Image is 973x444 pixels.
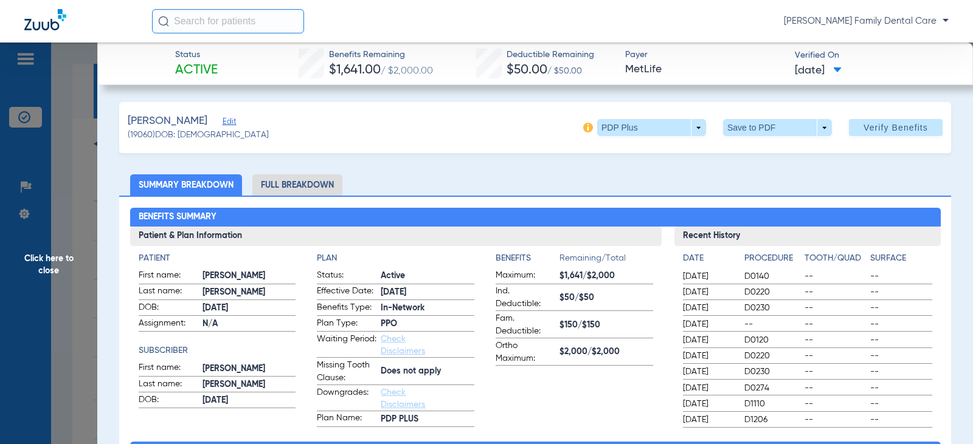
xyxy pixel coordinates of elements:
span: Downgrades: [317,386,376,411]
span: [DATE] [795,63,842,78]
span: -- [870,302,932,314]
app-breakdown-title: Procedure [744,252,800,269]
span: -- [805,350,866,362]
span: -- [744,318,800,330]
span: -- [805,334,866,346]
h2: Benefits Summary [130,208,941,227]
button: PDP Plus [597,119,706,136]
span: -- [870,286,932,298]
span: (19060) DOB: [DEMOGRAPHIC_DATA] [128,129,269,142]
input: Search for patients [152,9,304,33]
span: [DATE] [683,286,734,298]
span: D1110 [744,398,800,410]
span: / $50.00 [547,67,582,75]
span: [PERSON_NAME] [203,363,296,375]
span: N/A [203,318,296,330]
span: -- [870,414,932,426]
img: Zuub Logo [24,9,66,30]
h4: Benefits [496,252,559,265]
span: In-Network [381,302,474,315]
span: D0220 [744,286,800,298]
span: Fam. Deductible: [496,312,555,338]
span: Benefits Remaining [329,49,433,61]
span: Verified On [795,49,954,62]
li: Full Breakdown [252,174,342,196]
span: Last name: [139,378,198,392]
span: $2,000/$2,000 [559,346,653,358]
a: Check Disclaimers [381,388,425,409]
h4: Tooth/Quad [805,252,866,265]
span: [DATE] [203,394,296,407]
span: Waiting Period: [317,333,376,357]
span: Verify Benefits [864,123,928,132]
span: DOB: [139,394,198,408]
span: $1,641.00 [329,64,381,77]
span: D0230 [744,366,800,378]
span: -- [805,382,866,394]
span: Payer [625,49,784,61]
span: DOB: [139,301,198,316]
span: Ortho Maximum: [496,340,555,365]
span: [DATE] [683,318,734,330]
h4: Date [683,252,734,265]
span: Last name: [139,285,198,299]
span: Missing Tooth Clause: [317,359,376,384]
span: -- [805,286,866,298]
span: [PERSON_NAME] [203,286,296,299]
h4: Plan [317,252,474,265]
span: D1206 [744,414,800,426]
span: Status: [317,269,376,284]
span: Active [175,62,218,79]
span: $50/$50 [559,292,653,304]
span: [DATE] [683,366,734,378]
h4: Procedure [744,252,800,265]
button: Verify Benefits [849,119,943,136]
span: [DATE] [683,414,734,426]
span: Plan Type: [317,317,376,332]
span: [PERSON_NAME] [203,270,296,282]
app-breakdown-title: Tooth/Quad [805,252,866,269]
span: D0230 [744,302,800,314]
span: D0120 [744,334,800,346]
span: / $2,000.00 [381,66,433,76]
span: First name: [139,269,198,284]
h4: Patient [139,252,296,265]
span: [PERSON_NAME] Family Dental Care [784,15,949,27]
span: First name: [139,361,198,376]
span: [DATE] [683,302,734,314]
span: -- [870,350,932,362]
span: -- [870,334,932,346]
span: [DATE] [683,382,734,394]
span: -- [805,366,866,378]
span: Plan Name: [317,412,376,426]
app-breakdown-title: Surface [870,252,932,269]
span: $150/$150 [559,319,653,332]
span: -- [870,318,932,330]
span: MetLife [625,62,784,77]
h4: Subscriber [139,344,296,357]
span: Active [381,270,474,282]
span: -- [805,270,866,282]
li: Summary Breakdown [130,174,242,196]
span: [DATE] [381,286,474,299]
span: Effective Date: [317,285,376,299]
span: [DATE] [203,302,296,315]
span: D0274 [744,382,800,394]
span: Maximum: [496,269,555,284]
span: $50.00 [507,64,547,77]
app-breakdown-title: Benefits [496,252,559,269]
span: Does not apply [381,365,474,378]
span: PPO [381,318,474,330]
span: [DATE] [683,398,734,410]
span: Remaining/Total [559,252,653,269]
span: [DATE] [683,270,734,282]
span: PDP PLUS [381,413,474,426]
span: -- [805,318,866,330]
span: Benefits Type: [317,301,376,316]
h3: Patient & Plan Information [130,227,662,246]
span: Ind. Deductible: [496,285,555,310]
span: -- [805,302,866,314]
